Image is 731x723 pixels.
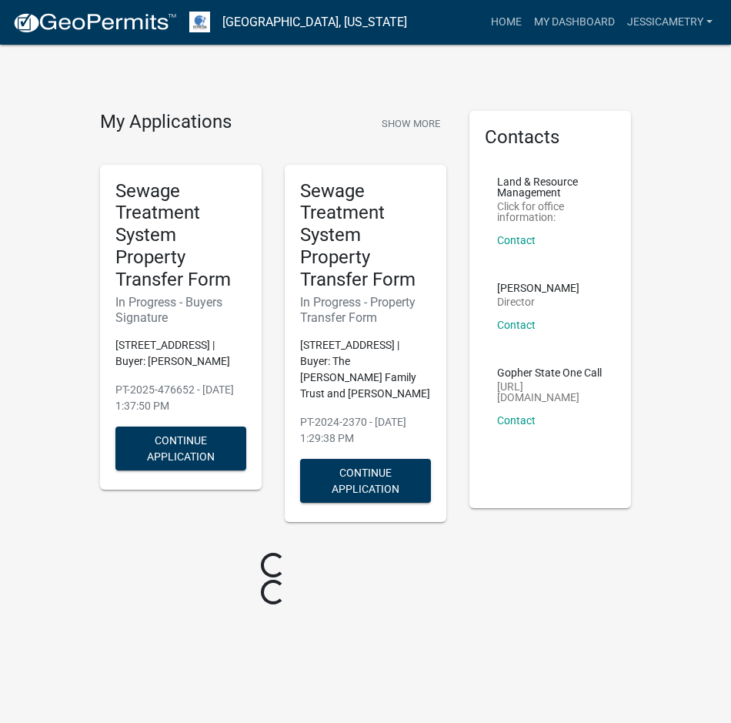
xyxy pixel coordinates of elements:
p: PT-2024-2370 - [DATE] 1:29:38 PM [300,414,431,447]
p: [URL][DOMAIN_NAME] [497,381,603,403]
a: Contact [497,414,536,427]
a: Contact [497,234,536,246]
p: [STREET_ADDRESS] | Buyer: The [PERSON_NAME] Family Trust and [PERSON_NAME] [300,337,431,402]
p: Land & Resource Management [497,176,603,198]
h5: Sewage Treatment System Property Transfer Form [300,180,431,291]
p: Click for office information: [497,201,603,223]
h5: Sewage Treatment System Property Transfer Form [115,180,246,291]
a: Contact [497,319,536,331]
h6: In Progress - Buyers Signature [115,295,246,324]
a: Jessicametry [621,8,719,37]
a: Home [485,8,528,37]
p: PT-2025-476652 - [DATE] 1:37:50 PM [115,382,246,414]
img: Otter Tail County, Minnesota [189,12,210,32]
p: [STREET_ADDRESS] | Buyer: [PERSON_NAME] [115,337,246,370]
p: Director [497,296,579,307]
button: Continue Application [115,427,246,470]
a: [GEOGRAPHIC_DATA], [US_STATE] [222,9,407,35]
h5: Contacts [485,126,616,149]
p: Gopher State One Call [497,367,603,378]
p: [PERSON_NAME] [497,283,579,293]
button: Continue Application [300,459,431,503]
button: Show More [376,111,446,136]
a: My Dashboard [528,8,621,37]
h6: In Progress - Property Transfer Form [300,295,431,324]
h4: My Applications [100,111,232,134]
